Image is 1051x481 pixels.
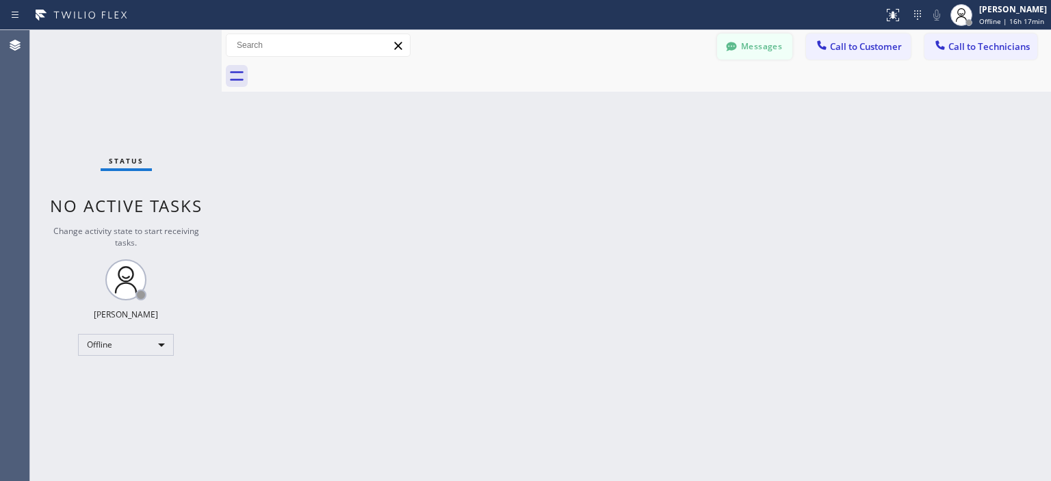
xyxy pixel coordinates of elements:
button: Messages [717,34,792,60]
span: Offline | 16h 17min [979,16,1044,26]
div: [PERSON_NAME] [94,309,158,320]
input: Search [226,34,410,56]
span: Status [109,156,144,166]
button: Call to Customer [806,34,911,60]
button: Mute [927,5,946,25]
button: Call to Technicians [924,34,1037,60]
span: No active tasks [50,194,203,217]
div: [PERSON_NAME] [979,3,1047,15]
span: Call to Customer [830,40,902,53]
div: Offline [78,334,174,356]
span: Call to Technicians [948,40,1030,53]
span: Change activity state to start receiving tasks. [53,225,199,248]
